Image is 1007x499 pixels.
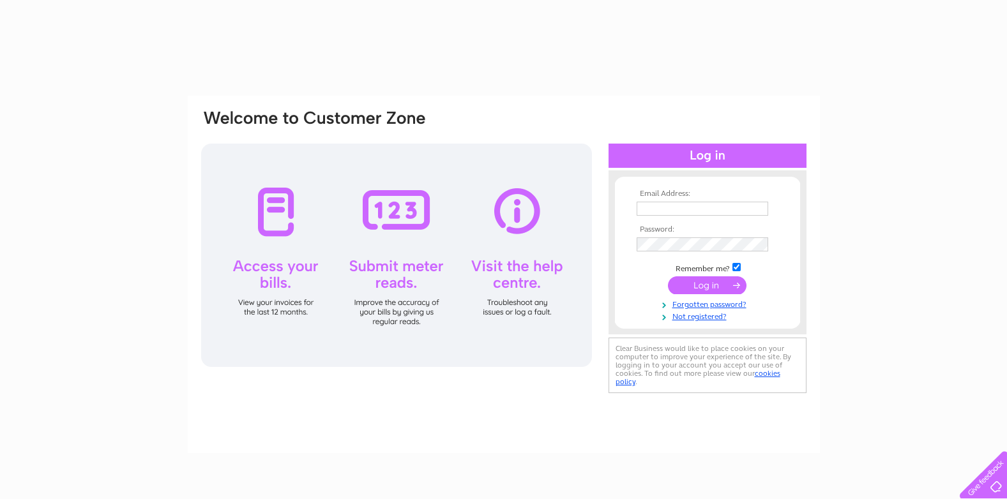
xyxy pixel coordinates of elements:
td: Remember me? [633,261,782,274]
input: Submit [668,276,746,294]
a: Forgotten password? [637,297,782,309]
th: Email Address: [633,190,782,198]
a: Not registered? [637,309,782,322]
th: Password: [633,225,782,234]
a: cookies policy [616,369,780,386]
div: Clear Business would like to place cookies on your computer to improve your experience of the sit... [609,338,806,393]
